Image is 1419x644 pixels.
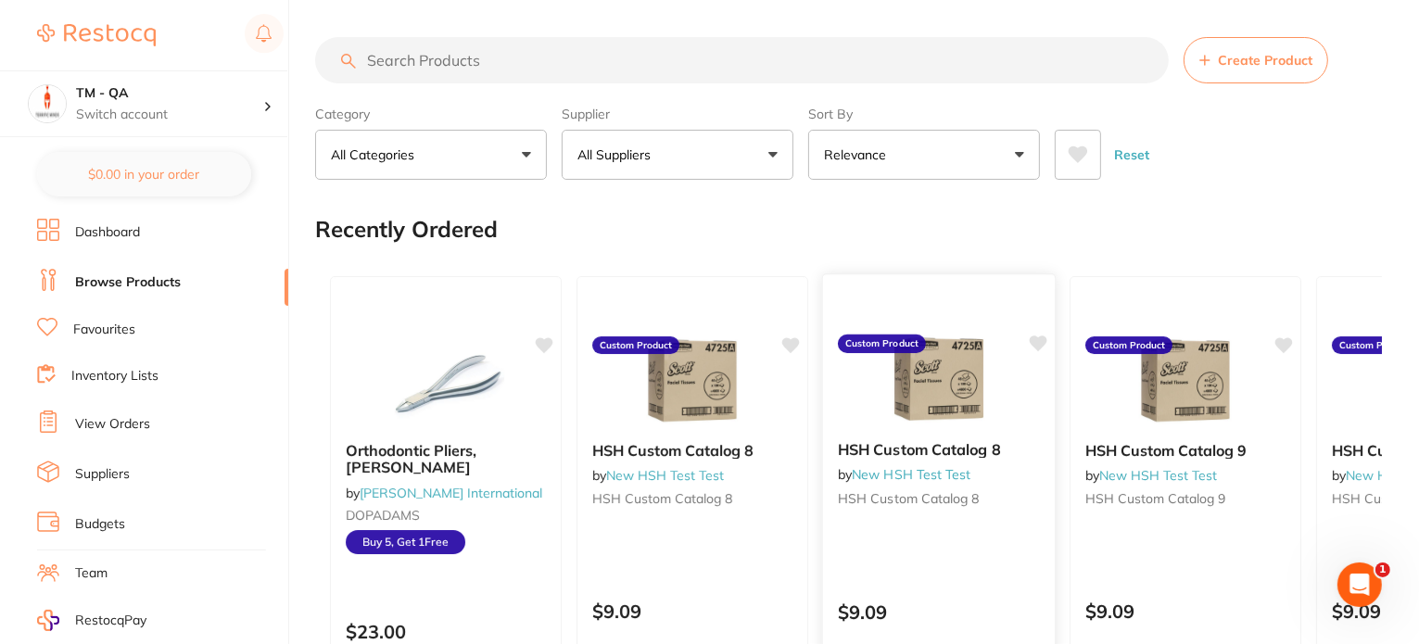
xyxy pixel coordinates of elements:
[346,530,465,554] span: Buy 5, Get 1 Free
[37,24,156,46] img: Restocq Logo
[808,130,1040,180] button: Relevance
[838,490,1040,505] small: HSH Custom Catalog 8
[315,37,1169,83] input: Search Products
[71,367,158,385] a: Inventory Lists
[37,610,146,631] a: RestocqPay
[76,106,263,124] p: Switch account
[562,106,793,122] label: Supplier
[29,85,66,122] img: TM - QA
[346,442,546,476] b: Orthodontic Pliers, Adams
[75,273,181,292] a: Browse Products
[315,130,547,180] button: All Categories
[75,465,130,484] a: Suppliers
[592,442,792,459] b: HSH Custom Catalog 8
[838,466,970,483] span: by
[75,612,146,630] span: RestocqPay
[1218,53,1312,68] span: Create Product
[360,485,542,501] a: [PERSON_NAME] International
[592,336,679,355] label: Custom Product
[75,223,140,242] a: Dashboard
[808,106,1040,122] label: Sort By
[1099,467,1217,484] a: New HSH Test Test
[878,333,999,426] img: HSH Custom Catalog 8
[73,321,135,339] a: Favourites
[606,467,724,484] a: New HSH Test Test
[1085,600,1286,622] p: $9.09
[824,145,893,164] p: Relevance
[37,14,156,57] a: Restocq Logo
[1085,467,1217,484] span: by
[1085,442,1286,459] b: HSH Custom Catalog 9
[1337,562,1382,607] iframe: Intercom live chat
[562,130,793,180] button: All Suppliers
[1085,336,1172,355] label: Custom Product
[1125,335,1246,427] img: HSH Custom Catalog 9
[592,491,792,506] small: HSH Custom Catalog 8
[1375,562,1390,577] span: 1
[315,217,498,243] h2: Recently Ordered
[632,335,753,427] img: HSH Custom Catalog 8
[331,145,422,164] p: All Categories
[346,508,546,523] small: DOPADAMS
[37,610,59,631] img: RestocqPay
[37,152,251,196] button: $0.00 in your order
[315,106,547,122] label: Category
[76,84,263,103] h4: TM - QA
[838,441,1040,459] b: HSH Custom Catalog 8
[577,145,658,164] p: All Suppliers
[852,466,970,483] a: New HSH Test Test
[346,485,542,501] span: by
[1332,336,1419,355] label: Custom Product
[838,335,926,353] label: Custom Product
[592,467,724,484] span: by
[838,600,1040,622] p: $9.09
[1085,491,1286,506] small: HSH Custom Catalog 9
[592,600,792,622] p: $9.09
[1184,37,1328,83] button: Create Product
[346,621,546,642] p: $23.00
[1109,130,1155,180] button: Reset
[75,564,108,583] a: Team
[75,515,125,534] a: Budgets
[386,335,506,427] img: Orthodontic Pliers, Adams
[75,415,150,434] a: View Orders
